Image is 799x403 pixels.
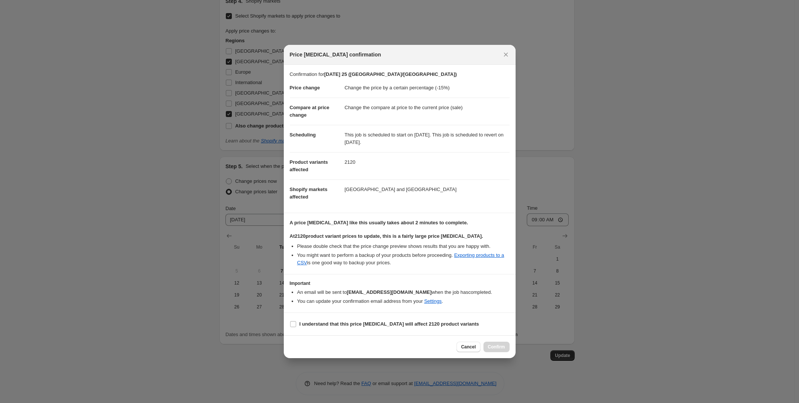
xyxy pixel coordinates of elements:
[345,78,510,98] dd: Change the price by a certain percentage (-15%)
[290,280,510,286] h3: Important
[290,132,316,138] span: Scheduling
[424,298,442,304] a: Settings
[290,85,320,90] span: Price change
[345,98,510,117] dd: Change the compare at price to the current price (sale)
[345,152,510,172] dd: 2120
[457,342,480,352] button: Cancel
[290,159,328,172] span: Product variants affected
[324,71,457,77] b: [DATE] 25 ([GEOGRAPHIC_DATA]/[GEOGRAPHIC_DATA])
[345,179,510,199] dd: [GEOGRAPHIC_DATA] and [GEOGRAPHIC_DATA]
[297,252,504,265] a: Exporting products to a CSV
[299,321,479,327] b: I understand that this price [MEDICAL_DATA] will affect 2120 product variants
[290,71,510,78] p: Confirmation for
[290,220,468,225] b: A price [MEDICAL_DATA] like this usually takes about 2 minutes to complete.
[345,125,510,152] dd: This job is scheduled to start on [DATE]. This job is scheduled to revert on [DATE].
[501,49,511,60] button: Close
[347,289,431,295] b: [EMAIL_ADDRESS][DOMAIN_NAME]
[297,298,510,305] li: You can update your confirmation email address from your .
[297,243,510,250] li: Please double check that the price change preview shows results that you are happy with.
[297,289,510,296] li: An email will be sent to when the job has completed .
[290,105,329,118] span: Compare at price change
[290,187,328,200] span: Shopify markets affected
[290,233,483,239] b: At 2120 product variant prices to update, this is a fairly large price [MEDICAL_DATA].
[461,344,476,350] span: Cancel
[290,51,381,58] span: Price [MEDICAL_DATA] confirmation
[297,252,510,267] li: You might want to perform a backup of your products before proceeding. is one good way to backup ...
